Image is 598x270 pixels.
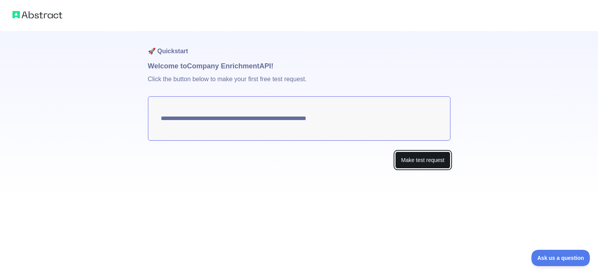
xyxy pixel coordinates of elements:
[148,71,450,96] p: Click the button below to make your first free test request.
[148,31,450,61] h1: 🚀 Quickstart
[531,250,590,266] iframe: Toggle Customer Support
[148,61,450,71] h1: Welcome to Company Enrichment API!
[395,152,450,169] button: Make test request
[12,9,62,20] img: Abstract logo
